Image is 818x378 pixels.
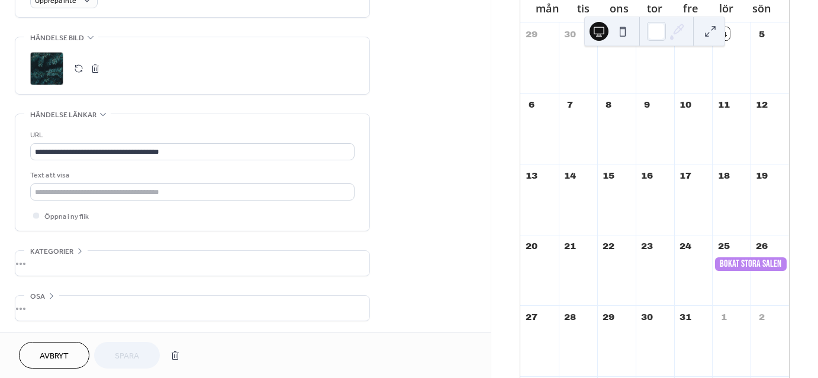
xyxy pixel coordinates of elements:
[717,311,730,324] div: 1
[640,240,653,253] div: 23
[563,27,577,40] div: 30
[679,98,692,111] div: 10
[526,98,539,111] div: 6
[679,169,692,182] div: 17
[30,109,96,121] span: Händelse länkar
[640,311,653,324] div: 30
[756,311,769,324] div: 2
[602,169,615,182] div: 15
[602,98,615,111] div: 8
[717,169,730,182] div: 18
[526,27,539,40] div: 29
[756,240,769,253] div: 26
[756,98,769,111] div: 12
[756,27,769,40] div: 5
[44,211,89,223] span: Öppna i ny flik
[40,350,69,363] span: Avbryt
[30,129,352,141] div: URL
[563,98,577,111] div: 7
[602,240,615,253] div: 22
[640,98,653,111] div: 9
[19,342,89,369] button: Avbryt
[717,98,730,111] div: 11
[526,311,539,324] div: 27
[563,240,577,253] div: 21
[30,52,63,85] div: ;
[526,240,539,253] div: 20
[30,169,352,182] div: Text att visa
[15,251,369,276] div: •••
[30,32,84,44] span: Händelse bild
[563,311,577,324] div: 28
[756,169,769,182] div: 19
[563,169,577,182] div: 14
[30,245,73,258] span: Kategorier
[679,240,692,253] div: 24
[640,169,653,182] div: 16
[526,169,539,182] div: 13
[30,290,45,303] span: OSA
[712,257,789,272] div: Bokat stora salen
[602,311,615,324] div: 29
[15,296,369,321] div: •••
[717,240,730,253] div: 25
[679,311,692,324] div: 31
